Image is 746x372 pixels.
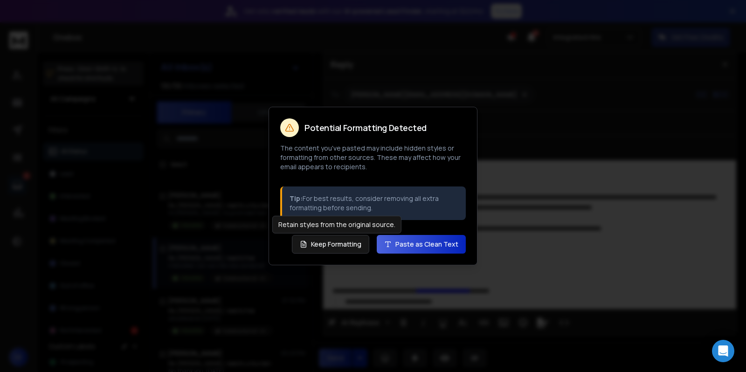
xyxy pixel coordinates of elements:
button: Paste as Clean Text [377,235,466,254]
strong: Tip: [290,194,303,203]
h2: Potential Formatting Detected [304,124,427,132]
p: The content you've pasted may include hidden styles or formatting from other sources. These may a... [280,144,466,172]
p: For best results, consider removing all extra formatting before sending. [290,194,458,213]
div: Retain styles from the original source. [272,216,401,234]
button: Keep Formatting [292,235,369,254]
div: Open Intercom Messenger [712,340,734,362]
